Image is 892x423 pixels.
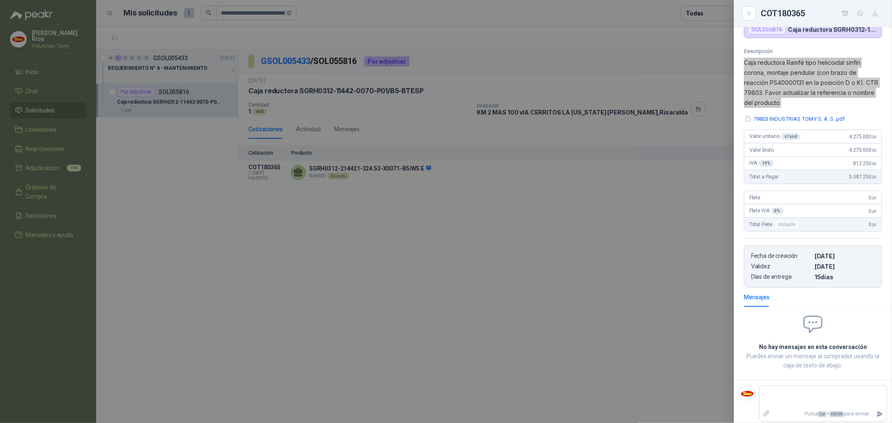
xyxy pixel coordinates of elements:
[744,342,882,352] h2: No hay mensajes en esta conversación
[872,209,877,214] span: ,00
[749,208,784,214] span: Flete IVA
[771,208,784,214] div: 0 %
[872,148,877,153] span: ,00
[748,24,786,34] div: SOL055816
[774,407,873,421] p: Pulsa + para enviar
[872,175,877,179] span: ,00
[759,160,774,167] div: 19 %
[815,263,875,270] p: [DATE]
[739,386,755,402] img: Company Logo
[873,407,887,421] button: Enviar
[749,195,760,201] span: Flete
[872,196,877,200] span: ,00
[744,352,882,370] p: Puedes enviar un mensaje al comprador usando la caja de texto de abajo.
[774,219,799,229] div: Incluido
[818,411,826,417] span: Ctrl
[869,222,877,227] span: 0
[749,147,774,153] span: Valor bruto
[853,161,877,166] span: 812.250
[749,219,801,229] span: Total Flete
[744,293,769,302] div: Mensajes
[751,252,811,260] p: Fecha de creación
[744,48,882,54] p: Descripción
[815,273,875,280] p: 15 dias
[749,160,774,167] span: IVA
[849,134,877,140] span: 4.275.000
[849,147,877,153] span: 4.275.000
[869,208,877,214] span: 0
[744,8,754,18] button: Close
[749,174,779,180] span: Total a Pagar
[744,58,882,108] p: Caja reductora Ramfé tipo helicoidal sinfín corona, montaje pendular (con brazo de reacción PS400...
[872,222,877,227] span: ,00
[744,115,846,123] button: 79803 INDUSTRIAS TOMY S. A. S..pdf
[751,263,811,270] p: Validez
[761,7,882,20] div: COT180365
[788,26,878,33] p: Caja reductora SGRH0312-11442-0070-P01/B5-BTESP
[751,273,811,280] p: Días de entrega
[749,133,800,140] span: Valor unitario
[849,174,877,180] span: 5.087.250
[781,133,800,140] div: x 1 und
[759,407,774,421] label: Adjuntar archivos
[829,411,844,417] span: ENTER
[815,252,875,260] p: [DATE]
[872,135,877,139] span: ,00
[872,161,877,166] span: ,00
[869,195,877,201] span: 0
